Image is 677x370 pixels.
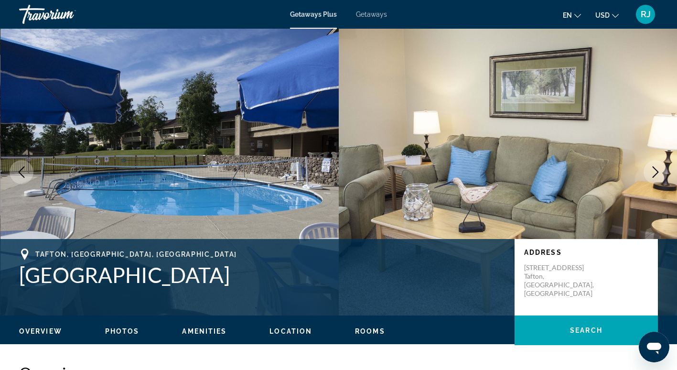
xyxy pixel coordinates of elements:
[269,327,312,336] button: Location
[290,11,337,18] a: Getaways Plus
[355,327,385,336] button: Rooms
[639,332,669,362] iframe: Button to launch messaging window
[10,160,33,184] button: Previous image
[19,262,505,287] h1: [GEOGRAPHIC_DATA]
[595,11,610,19] span: USD
[595,8,619,22] button: Change currency
[35,250,237,258] span: Tafton, [GEOGRAPHIC_DATA], [GEOGRAPHIC_DATA]
[19,327,62,336] button: Overview
[563,8,581,22] button: Change language
[356,11,387,18] a: Getaways
[570,326,602,334] span: Search
[524,249,648,256] p: Address
[641,10,651,19] span: RJ
[19,2,115,27] a: Travorium
[563,11,572,19] span: en
[105,327,140,336] button: Photos
[524,263,601,298] p: [STREET_ADDRESS] Tafton, [GEOGRAPHIC_DATA], [GEOGRAPHIC_DATA]
[182,327,226,336] button: Amenities
[633,4,658,24] button: User Menu
[515,316,658,345] button: Search
[644,160,667,184] button: Next image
